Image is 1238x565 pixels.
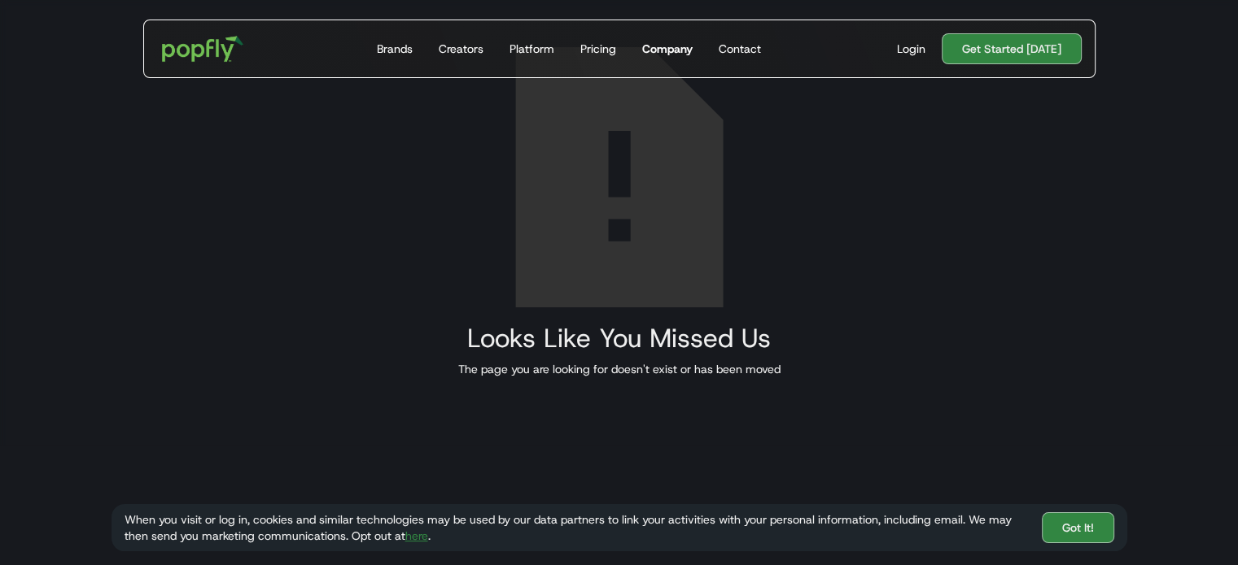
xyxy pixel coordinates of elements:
[458,361,781,377] div: The page you are looking for doesn't exist or has been moved
[405,528,428,543] a: here
[432,20,490,77] a: Creators
[580,41,616,57] div: Pricing
[719,41,761,57] div: Contact
[574,20,623,77] a: Pricing
[377,41,413,57] div: Brands
[439,41,483,57] div: Creators
[636,20,699,77] a: Company
[1042,512,1114,543] a: Got It!
[510,41,554,57] div: Platform
[712,20,768,77] a: Contact
[151,24,256,73] a: home
[503,20,561,77] a: Platform
[897,41,925,57] div: Login
[890,41,932,57] a: Login
[642,41,693,57] div: Company
[125,511,1029,544] div: When you visit or log in, cookies and similar technologies may be used by our data partners to li...
[370,20,419,77] a: Brands
[942,33,1082,64] a: Get Started [DATE]
[458,324,781,353] h2: Looks Like You Missed Us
